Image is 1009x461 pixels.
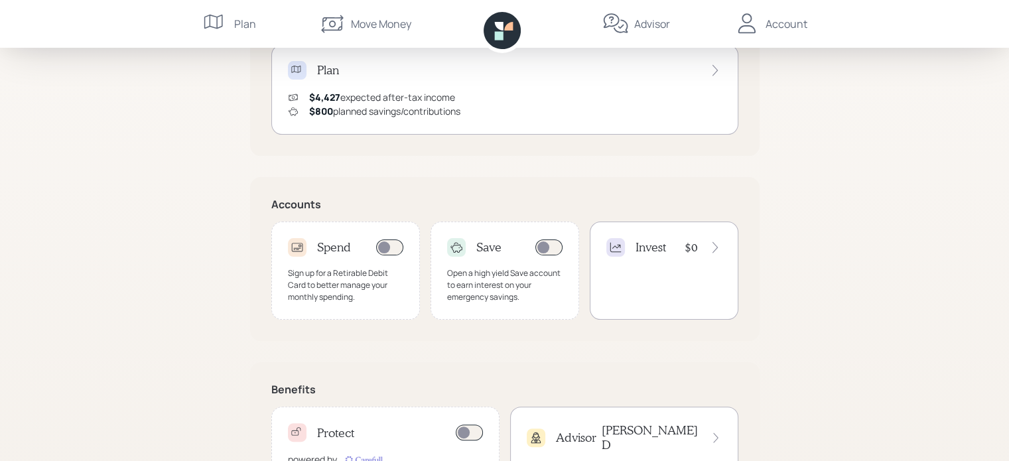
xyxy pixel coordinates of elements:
div: planned savings/contributions [309,104,460,118]
div: Sign up for a Retirable Debit Card to better manage your monthly spending. [288,267,403,303]
h4: Plan [317,63,339,78]
div: Open a high yield Save account to earn interest on your emergency savings. [447,267,563,303]
h4: Protect [317,426,354,440]
h4: Advisor [556,430,596,445]
h4: Invest [636,240,666,255]
div: Plan [234,16,256,32]
h4: [PERSON_NAME] D [602,423,699,452]
div: Advisor [634,16,670,32]
span: $800 [309,105,333,117]
h4: Spend [317,240,351,255]
h4: Save [476,240,502,255]
h5: Accounts [271,198,738,211]
div: expected after-tax income [309,90,455,104]
h5: Benefits [271,383,738,396]
div: Move Money [351,16,411,32]
div: Account [766,16,807,32]
h4: $0 [685,240,698,255]
span: $4,427 [309,91,340,103]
